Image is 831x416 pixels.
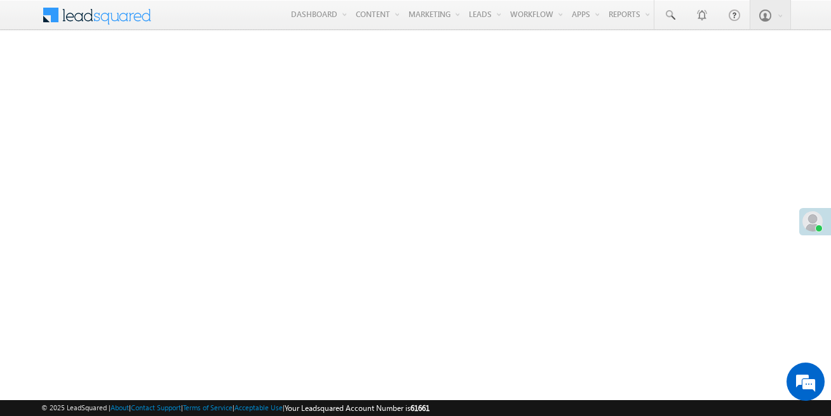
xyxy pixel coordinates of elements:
span: © 2025 LeadSquared | | | | | [41,402,429,414]
span: 61661 [410,403,429,413]
a: Terms of Service [183,403,233,412]
a: Contact Support [131,403,181,412]
a: Acceptable Use [234,403,283,412]
a: About [111,403,129,412]
span: Your Leadsquared Account Number is [285,403,429,413]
